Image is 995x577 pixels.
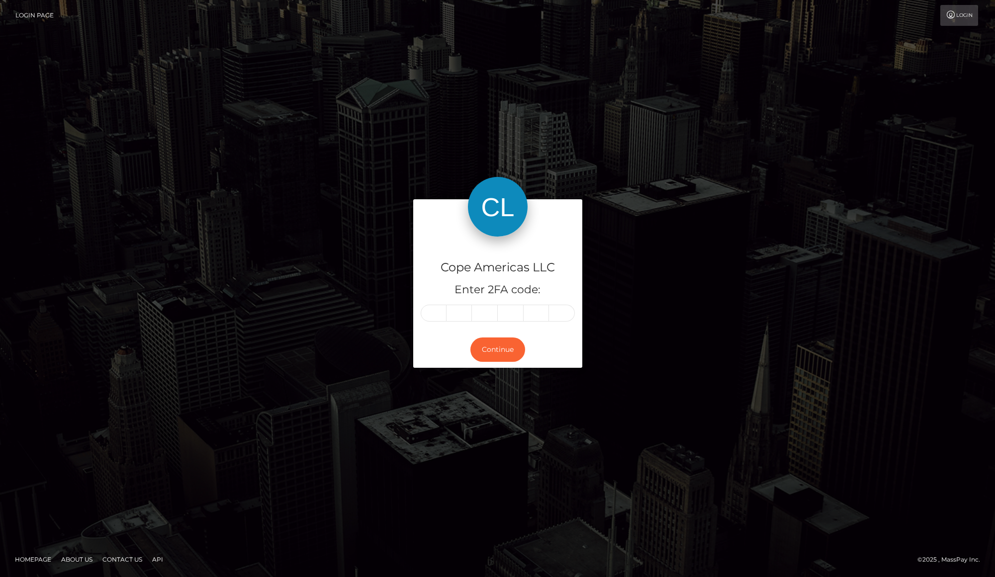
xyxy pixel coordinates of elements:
a: Homepage [11,552,55,567]
a: Contact Us [98,552,146,567]
a: Login [940,5,978,26]
h4: Cope Americas LLC [421,259,575,276]
button: Continue [470,337,525,362]
div: © 2025 , MassPay Inc. [917,554,988,565]
h5: Enter 2FA code: [421,282,575,298]
a: API [148,552,167,567]
img: Cope Americas LLC [468,177,528,237]
a: About Us [57,552,96,567]
a: Login Page [15,5,54,26]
